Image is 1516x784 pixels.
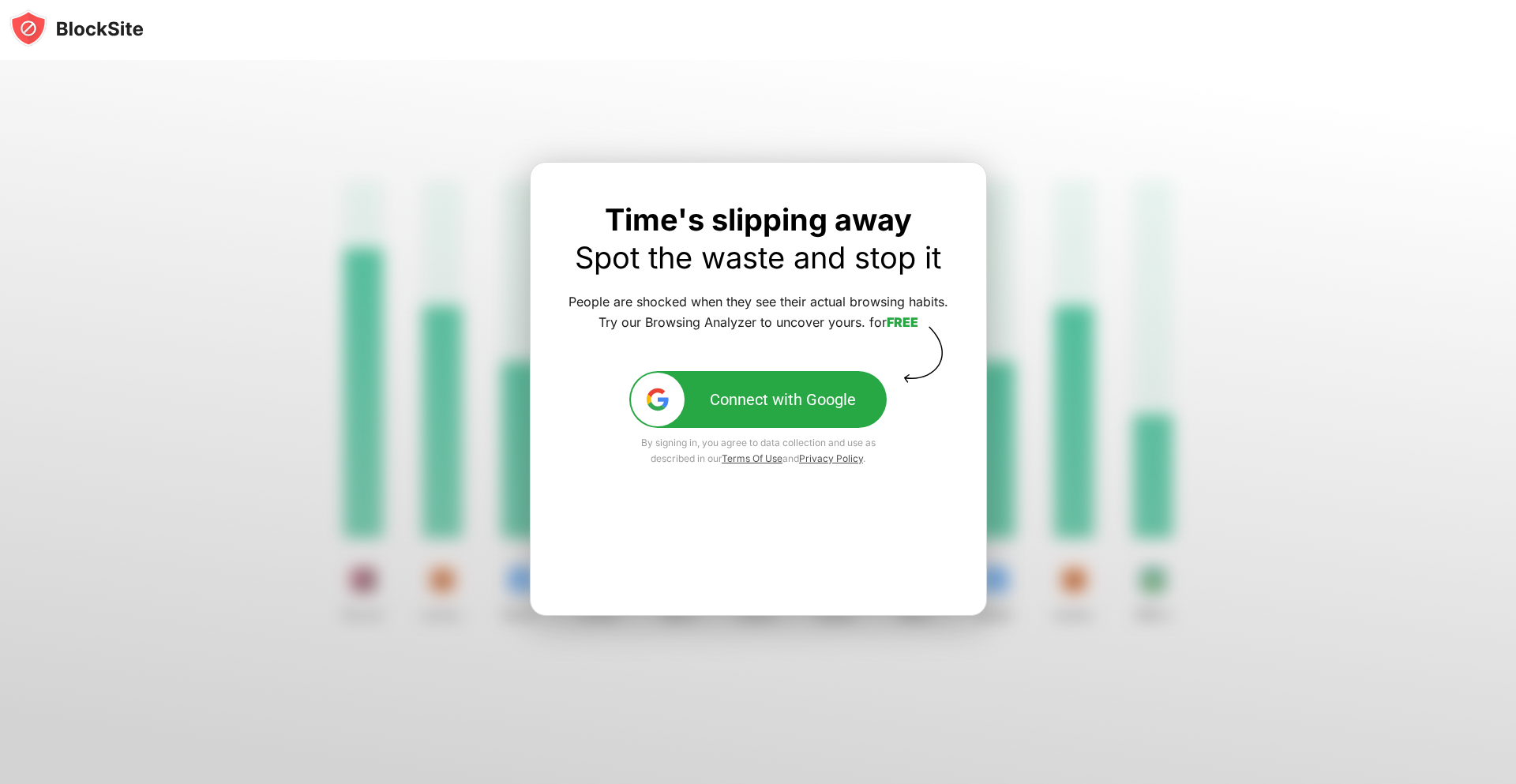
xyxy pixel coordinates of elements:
[9,9,144,47] img: blocksite-icon-black.svg
[629,371,887,428] button: google-icConnect with Google
[722,452,782,464] a: Terms Of Use
[710,390,856,409] div: Connect with Google
[629,435,887,467] div: By signing in, you agree to data collection and use as described in our and .
[799,452,863,464] a: Privacy Policy
[898,326,948,383] img: vector-arrow-block.svg
[887,314,918,330] a: FREE
[575,239,941,276] a: Spot the waste and stop it
[568,201,948,276] div: Time's slipping away
[568,292,948,333] div: People are shocked when they see their actual browsing habits. Try our Browsing Analyzer to uncov...
[644,386,671,413] img: google-ic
